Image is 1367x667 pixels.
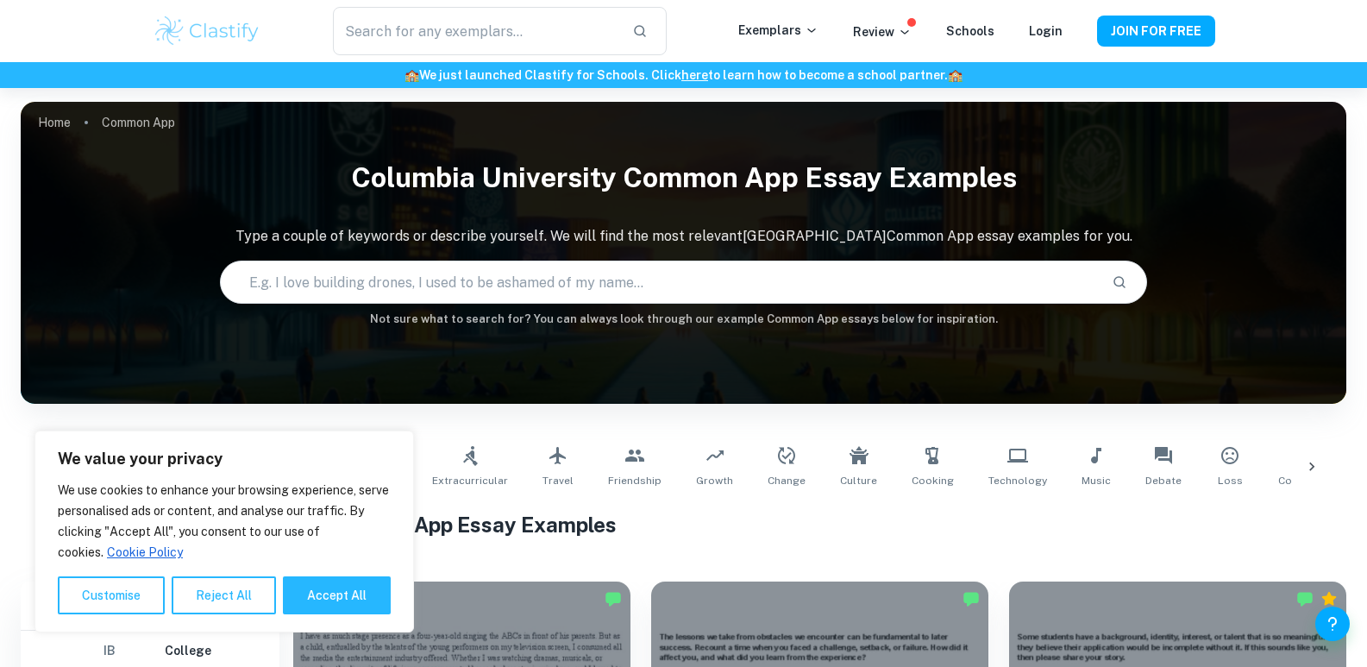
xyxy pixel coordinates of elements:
[3,66,1364,85] h6: We just launched Clastify for Schools. Click to learn how to become a school partner.
[106,544,184,560] a: Cookie Policy
[1296,590,1314,607] img: Marked
[153,14,262,48] img: Clastify logo
[1278,473,1335,488] span: Community
[912,473,954,488] span: Cooking
[1105,267,1134,297] button: Search
[34,431,414,632] div: We value your privacy
[1097,16,1215,47] button: JOIN FOR FREE
[988,473,1047,488] span: Technology
[768,473,806,488] span: Change
[963,590,980,607] img: Marked
[1145,473,1182,488] span: Debate
[432,473,508,488] span: Extracurricular
[608,473,662,488] span: Friendship
[1315,607,1350,641] button: Help and Feedback
[681,68,708,82] a: here
[283,576,391,614] button: Accept All
[1320,590,1338,607] div: Premium
[853,22,912,41] p: Review
[542,473,574,488] span: Travel
[333,7,618,55] input: Search for any exemplars...
[102,113,175,132] p: Common App
[1029,24,1063,38] a: Login
[404,68,419,82] span: 🏫
[21,311,1346,328] h6: Not sure what to search for? You can always look through our example Common App essays below for ...
[738,21,818,40] p: Exemplars
[1218,473,1243,488] span: Loss
[605,590,622,607] img: Marked
[21,226,1346,247] p: Type a couple of keywords or describe yourself. We will find the most relevant [GEOGRAPHIC_DATA] ...
[946,24,994,38] a: Schools
[840,473,877,488] span: Culture
[21,150,1346,205] h1: Columbia University Common App Essay Examples
[87,509,1280,540] h1: All Columbia University Common App Essay Examples
[38,110,71,135] a: Home
[21,582,279,630] h6: Filter exemplars
[948,68,963,82] span: 🏫
[58,480,391,563] p: We use cookies to enhance your browsing experience, serve personalised ads or content, and analys...
[221,258,1099,306] input: E.g. I love building drones, I used to be ashamed of my name...
[696,473,733,488] span: Growth
[172,576,276,614] button: Reject All
[1082,473,1111,488] span: Music
[58,449,391,469] p: We value your privacy
[58,576,165,614] button: Customise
